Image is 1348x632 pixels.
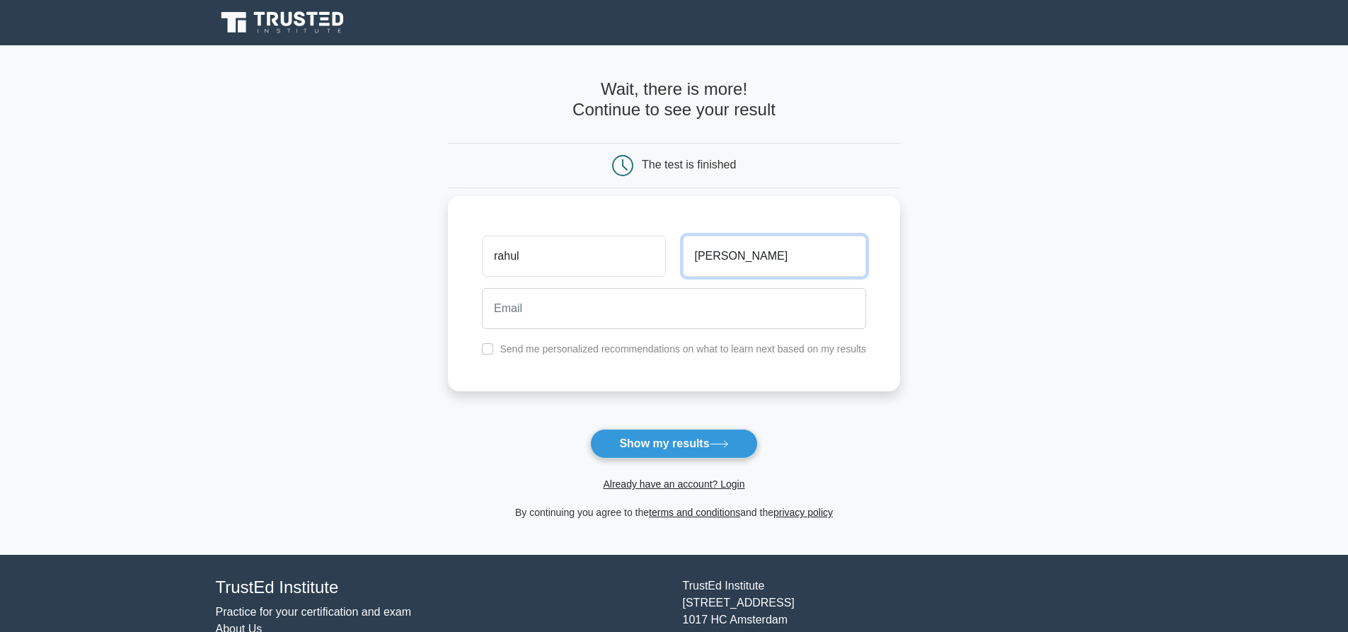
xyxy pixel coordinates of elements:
[642,159,736,171] div: The test is finished
[500,343,866,355] label: Send me personalized recommendations on what to learn next based on my results
[603,478,744,490] a: Already have an account? Login
[590,429,757,459] button: Show my results
[649,507,740,518] a: terms and conditions
[216,606,412,618] a: Practice for your certification and exam
[448,79,900,120] h4: Wait, there is more! Continue to see your result
[216,578,666,598] h4: TrustEd Institute
[482,288,866,329] input: Email
[482,236,665,277] input: First name
[773,507,833,518] a: privacy policy
[683,236,866,277] input: Last name
[439,504,909,521] div: By continuing you agree to the and the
